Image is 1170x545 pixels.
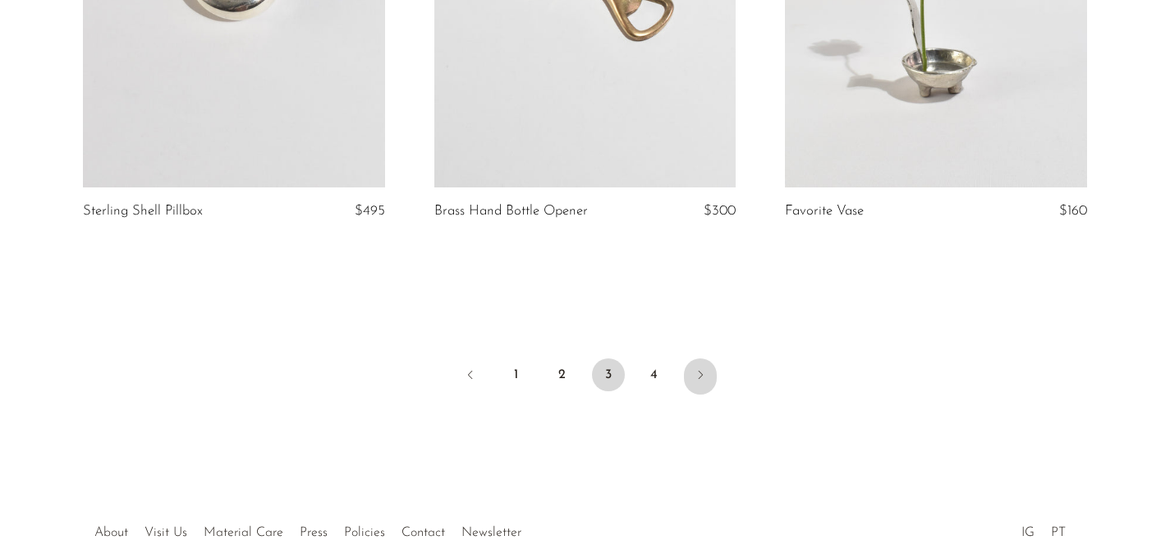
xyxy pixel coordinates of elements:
a: Contact [401,526,445,539]
a: IG [1021,526,1035,539]
a: Previous [454,358,487,395]
a: About [94,526,128,539]
a: Policies [344,526,385,539]
a: Favorite Vase [785,204,864,219]
ul: Social Medias [1013,513,1074,544]
a: 4 [638,358,671,391]
ul: Quick links [86,513,530,544]
a: Visit Us [145,526,187,539]
span: $300 [704,204,736,218]
a: Material Care [204,526,283,539]
span: $160 [1059,204,1087,218]
a: Press [300,526,328,539]
a: PT [1051,526,1066,539]
a: Next [684,358,717,395]
a: 2 [546,358,579,391]
a: Sterling Shell Pillbox [83,204,203,219]
a: Brass Hand Bottle Opener [434,204,588,219]
span: $495 [355,204,385,218]
span: 3 [592,358,625,391]
a: 1 [500,358,533,391]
